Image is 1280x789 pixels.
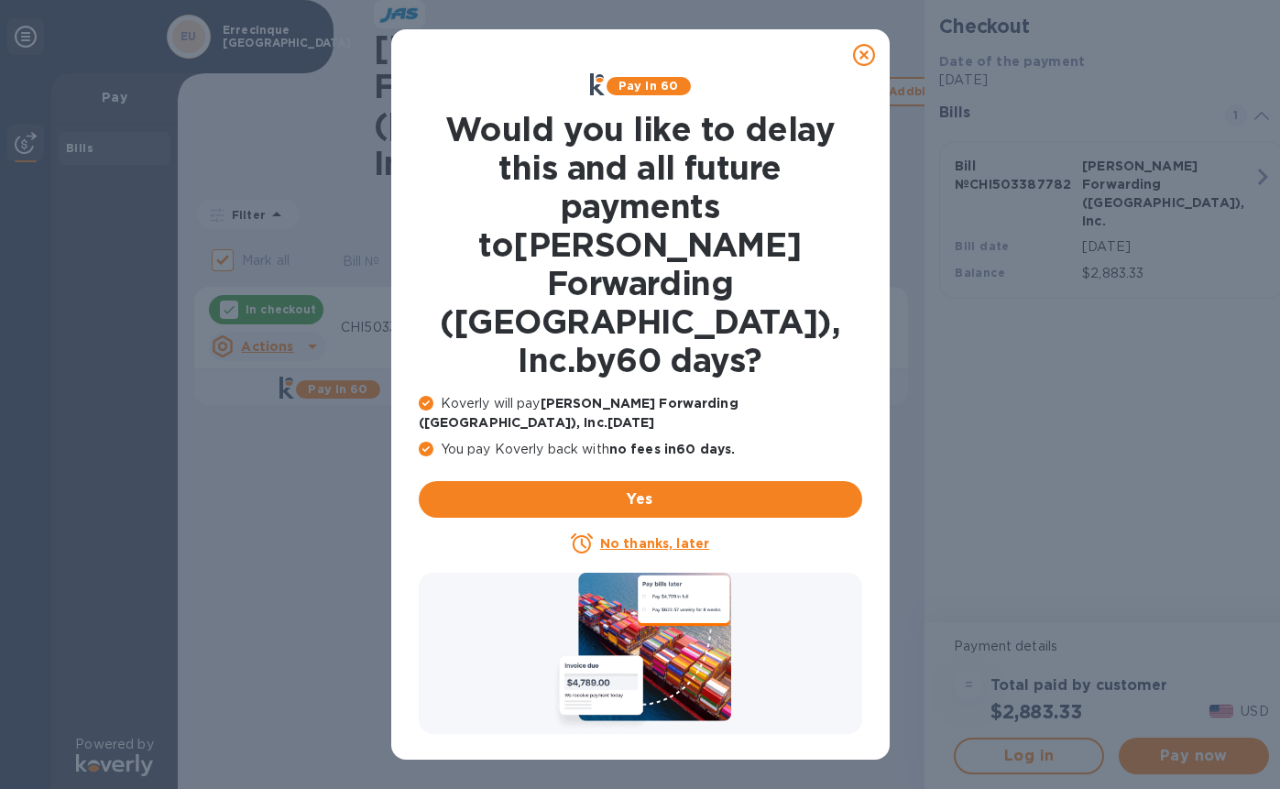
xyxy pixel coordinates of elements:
p: You pay Koverly back with [419,440,862,459]
p: Koverly will pay [419,394,862,433]
b: [PERSON_NAME] Forwarding ([GEOGRAPHIC_DATA]), Inc. [DATE] [419,396,738,430]
u: No thanks, later [600,536,709,551]
b: Pay in 60 [618,79,678,93]
b: no fees in 60 days . [609,442,735,456]
button: Yes [419,481,862,518]
h1: Would you like to delay this and all future payments to [PERSON_NAME] Forwarding ([GEOGRAPHIC_DAT... [419,110,862,379]
span: Yes [433,488,848,510]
